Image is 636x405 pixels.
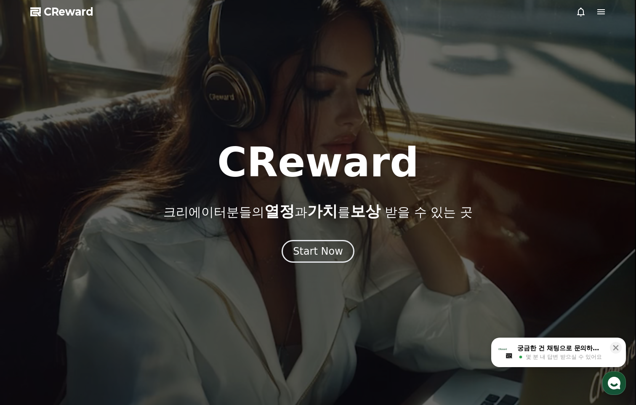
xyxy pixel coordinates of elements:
[282,248,354,256] a: Start Now
[307,202,338,220] span: 가치
[282,240,354,263] button: Start Now
[264,202,295,220] span: 열정
[293,245,343,258] div: Start Now
[350,202,381,220] span: 보상
[30,5,93,19] a: CReward
[217,142,419,183] h1: CReward
[44,5,93,19] span: CReward
[163,203,472,220] p: 크리에이터분들의 과 를 받을 수 있는 곳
